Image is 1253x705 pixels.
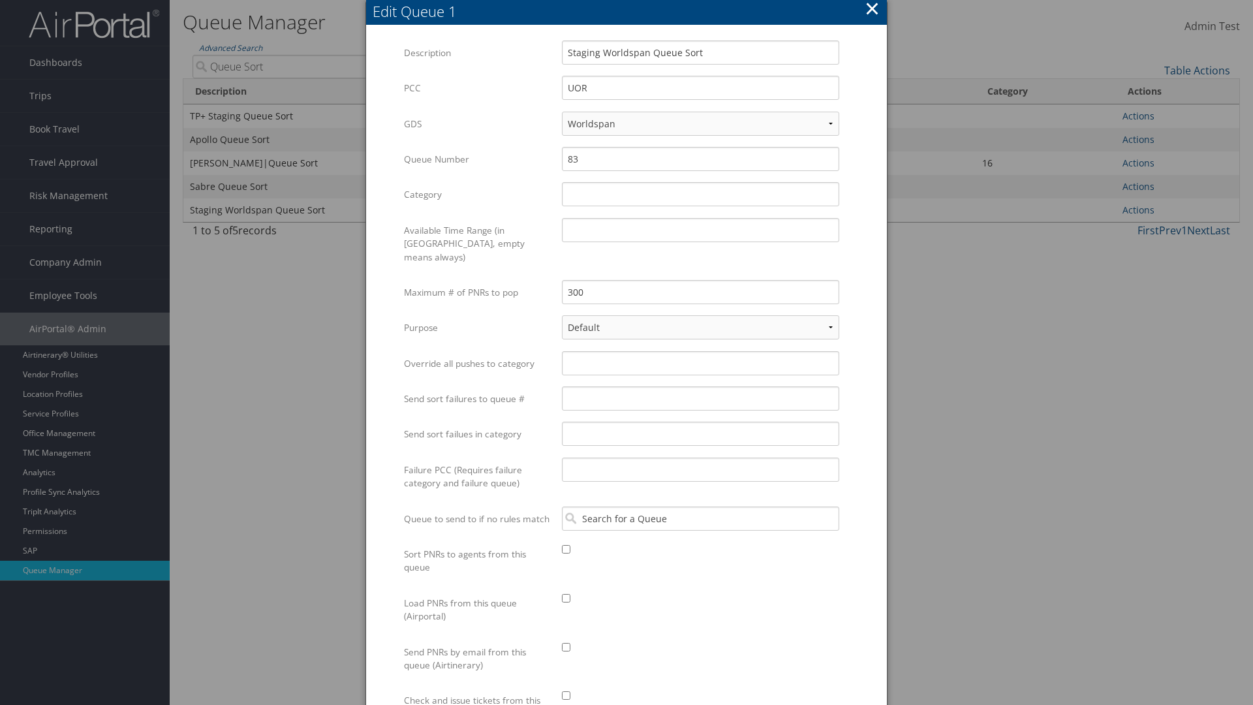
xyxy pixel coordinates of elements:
input: Search for a Queue [562,507,839,531]
div: Edit Queue 1 [373,1,887,22]
label: Send sort failues in category [404,422,552,446]
label: Send sort failures to queue # [404,386,552,411]
label: Description [404,40,552,65]
label: Sort PNRs to agents from this queue [404,542,552,580]
label: Send PNRs by email from this queue (Airtinerary) [404,640,552,678]
label: Category [404,182,552,207]
label: Override all pushes to category [404,351,552,376]
label: Queue Number [404,147,552,172]
label: Available Time Range (in [GEOGRAPHIC_DATA], empty means always) [404,218,552,270]
label: PCC [404,76,552,101]
label: Purpose [404,315,552,340]
label: Load PNRs from this queue (Airportal) [404,591,552,629]
label: Queue to send to if no rules match [404,507,552,531]
label: Maximum # of PNRs to pop [404,280,552,305]
label: GDS [404,112,552,136]
label: Failure PCC (Requires failure category and failure queue) [404,458,552,496]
